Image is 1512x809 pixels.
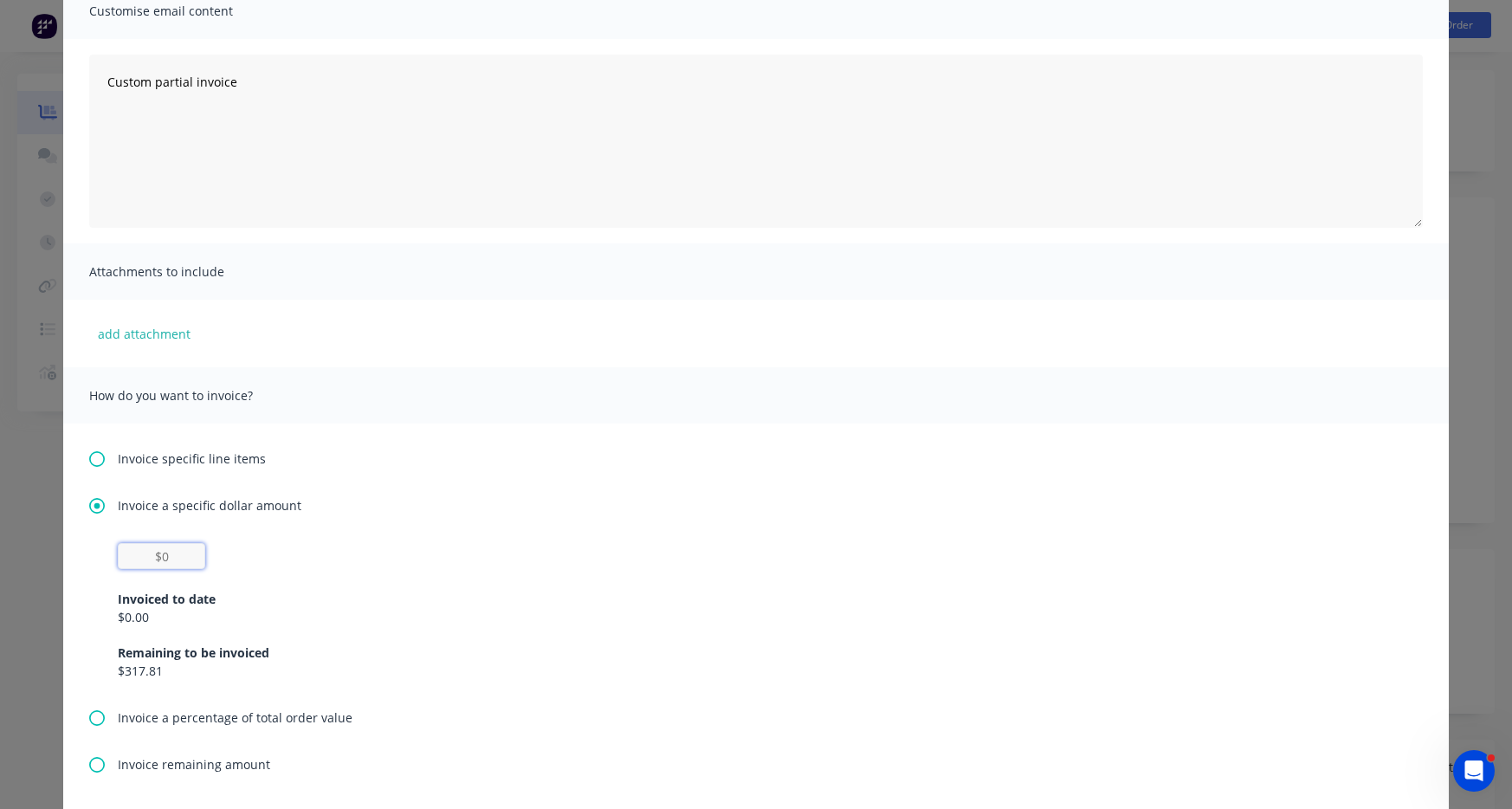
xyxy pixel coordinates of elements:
div: $317.81 [118,662,1394,680]
span: Invoice remaining amount [118,755,270,773]
button: add attachment [89,320,199,346]
span: Invoice specific line items [118,450,266,468]
textarea: Custom partial invoice [89,55,1423,228]
input: $0 [118,543,205,569]
span: Invoice a percentage of total order value [118,709,352,727]
div: Remaining to be invoiced [118,644,1394,662]
div: Invoiced to date [118,590,1394,608]
span: How do you want to invoice? [89,384,280,408]
span: Attachments to include [89,260,280,284]
span: Invoice a specific dollar amount [118,496,301,515]
iframe: Intercom live chat [1453,750,1495,792]
div: $0.00 [118,608,1394,626]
